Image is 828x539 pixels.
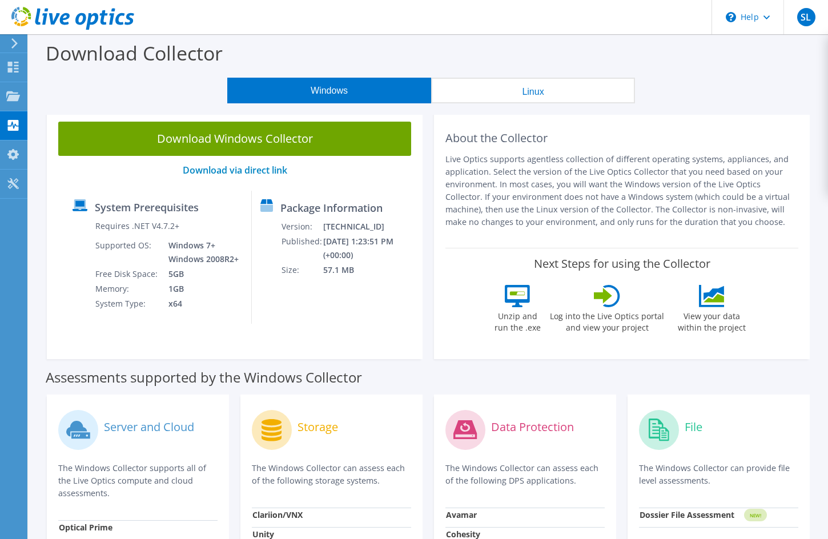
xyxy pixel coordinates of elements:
[491,421,574,433] label: Data Protection
[252,509,303,520] strong: Clariion/VNX
[95,220,179,232] label: Requires .NET V4.7.2+
[797,8,815,26] span: SL
[685,421,702,433] label: File
[58,122,411,156] a: Download Windows Collector
[281,219,323,234] td: Version:
[59,522,112,533] strong: Optical Prime
[323,219,417,234] td: [TECHNICAL_ID]
[639,462,798,487] p: The Windows Collector can provide file level assessments.
[95,238,160,267] td: Supported OS:
[298,421,338,433] label: Storage
[95,296,160,311] td: System Type:
[160,267,241,281] td: 5GB
[160,296,241,311] td: x64
[670,307,753,333] label: View your data within the project
[46,40,223,66] label: Download Collector
[323,263,417,277] td: 57.1 MB
[445,153,798,228] p: Live Optics supports agentless collection of different operating systems, appliances, and applica...
[445,462,605,487] p: The Windows Collector can assess each of the following DPS applications.
[640,509,734,520] strong: Dossier File Assessment
[252,462,411,487] p: The Windows Collector can assess each of the following storage systems.
[549,307,665,333] label: Log into the Live Optics portal and view your project
[227,78,431,103] button: Windows
[95,267,160,281] td: Free Disk Space:
[281,234,323,263] td: Published:
[323,234,417,263] td: [DATE] 1:23:51 PM (+00:00)
[534,257,710,271] label: Next Steps for using the Collector
[280,202,383,214] label: Package Information
[46,372,362,383] label: Assessments supported by the Windows Collector
[281,263,323,277] td: Size:
[95,202,199,213] label: System Prerequisites
[726,12,736,22] svg: \n
[445,131,798,145] h2: About the Collector
[95,281,160,296] td: Memory:
[160,238,241,267] td: Windows 7+ Windows 2008R2+
[491,307,544,333] label: Unzip and run the .exe
[431,78,635,103] button: Linux
[160,281,241,296] td: 1GB
[58,462,218,500] p: The Windows Collector supports all of the Live Optics compute and cloud assessments.
[750,512,761,518] tspan: NEW!
[104,421,194,433] label: Server and Cloud
[183,164,287,176] a: Download via direct link
[446,509,477,520] strong: Avamar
